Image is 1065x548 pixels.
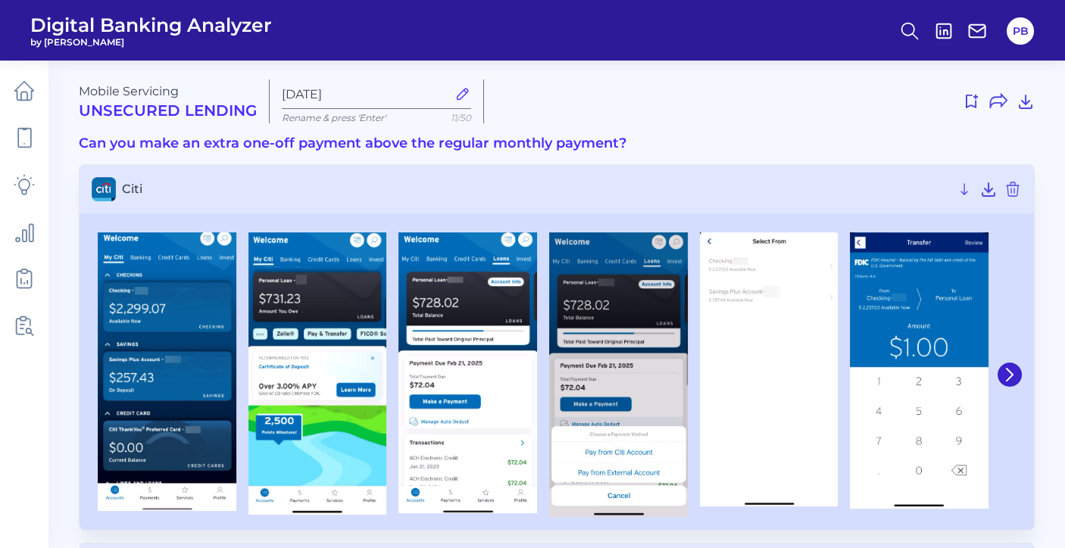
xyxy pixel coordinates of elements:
[30,14,272,36] span: Digital Banking Analyzer
[451,112,471,123] span: 11/50
[398,232,537,513] img: Citi
[122,182,949,196] span: Citi
[79,101,257,120] h2: Unsecured Lending
[850,232,988,509] img: Citi
[79,84,257,120] div: Mobile Servicing
[79,135,1035,152] h3: Can you make an extra one-off payment above the regular monthly payment?
[549,232,688,517] img: Citi
[248,232,387,515] img: Citi
[1007,17,1034,45] button: PB
[700,232,839,507] img: Citi
[98,232,236,512] img: Citi
[282,112,471,123] p: Rename & press 'Enter'
[30,36,272,48] span: by [PERSON_NAME]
